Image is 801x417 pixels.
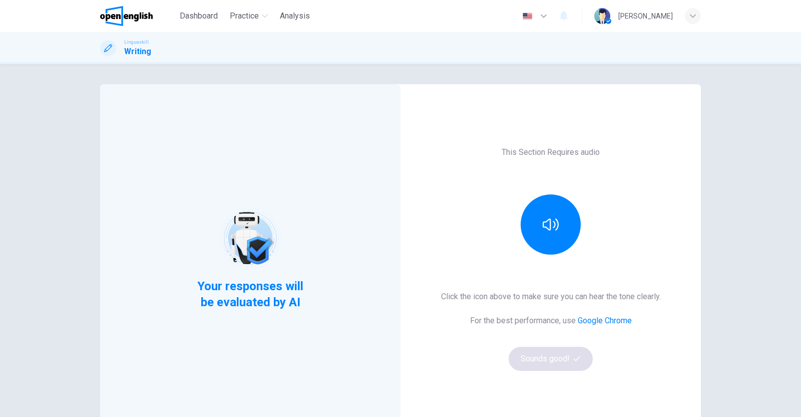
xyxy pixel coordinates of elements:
[276,7,314,25] button: Analysis
[502,146,600,158] h6: This Section Requires audio
[124,46,151,58] h1: Writing
[441,291,661,303] h6: Click the icon above to make sure you can hear the tone clearly.
[618,10,673,22] div: [PERSON_NAME]
[180,10,218,22] span: Dashboard
[594,8,610,24] img: Profile picture
[218,206,282,270] img: robot icon
[521,13,534,20] img: en
[176,7,222,25] button: Dashboard
[578,316,632,325] a: Google Chrome
[226,7,272,25] button: Practice
[124,39,149,46] span: Linguaskill
[470,315,632,327] h6: For the best performance, use
[190,278,311,310] span: Your responses will be evaluated by AI
[230,10,259,22] span: Practice
[280,10,310,22] span: Analysis
[100,6,176,26] a: OpenEnglish logo
[100,6,153,26] img: OpenEnglish logo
